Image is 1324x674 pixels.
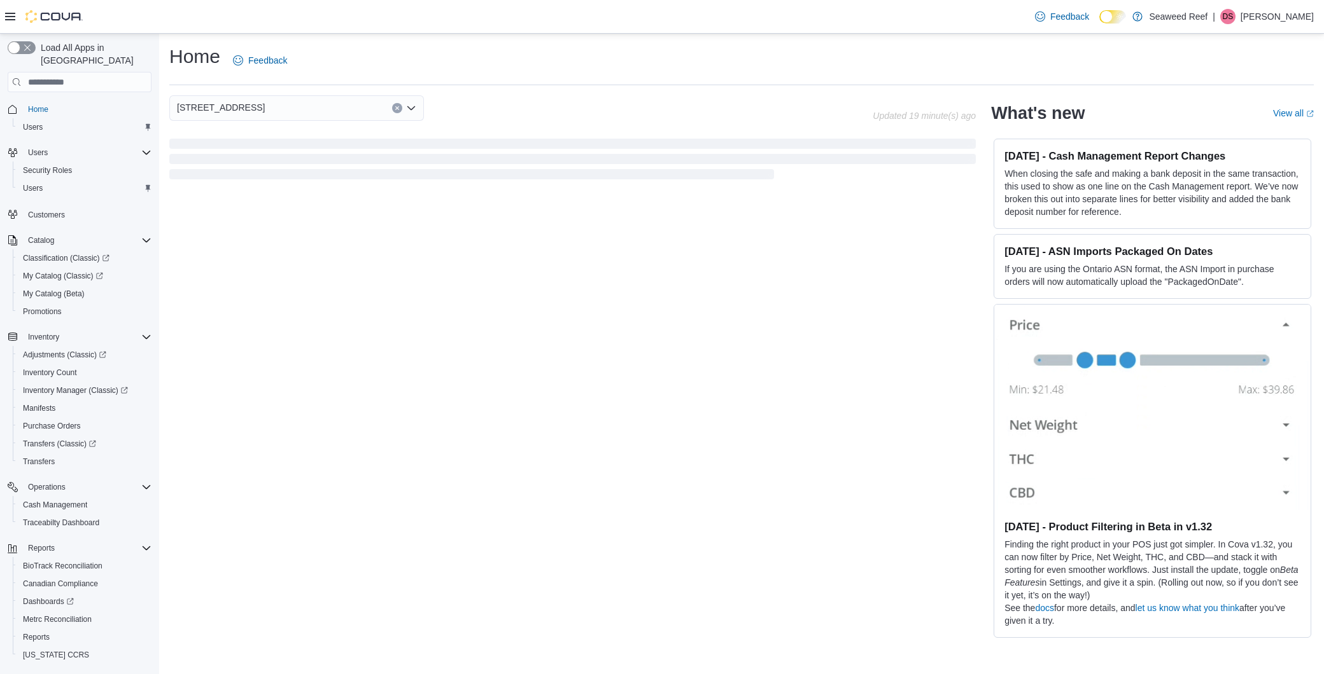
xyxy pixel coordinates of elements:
a: Users [18,181,48,196]
span: Users [23,122,43,132]
button: Reports [3,539,157,557]
a: Dashboards [13,593,157,610]
span: [US_STATE] CCRS [23,650,89,660]
a: Adjustments (Classic) [13,346,157,364]
a: My Catalog (Beta) [18,286,90,301]
span: DS [1223,9,1234,24]
span: Feedback [1050,10,1089,23]
button: BioTrack Reconciliation [13,557,157,575]
a: Canadian Compliance [18,576,103,591]
span: Promotions [23,306,62,317]
span: Traceabilty Dashboard [18,515,151,530]
h3: [DATE] - ASN Imports Packaged On Dates [1004,245,1300,258]
button: Users [13,179,157,197]
button: Customers [3,205,157,223]
span: Reports [28,543,55,553]
a: My Catalog (Classic) [13,267,157,285]
button: Inventory Count [13,364,157,382]
a: Transfers (Classic) [18,436,101,451]
span: Inventory Count [23,368,77,378]
button: Promotions [13,303,157,320]
span: Classification (Classic) [18,251,151,266]
span: Transfers [23,457,55,467]
span: Washington CCRS [18,647,151,663]
h3: [DATE] - Cash Management Report Changes [1004,149,1300,162]
a: docs [1035,603,1054,613]
span: Transfers (Classic) [23,439,96,449]
button: Security Roles [13,162,157,179]
span: Manifests [23,403,55,413]
em: Beta Features [1004,565,1299,588]
span: Inventory Manager (Classic) [18,383,151,398]
span: My Catalog (Classic) [18,268,151,284]
button: Operations [3,478,157,496]
span: Customers [28,210,65,220]
a: Customers [23,207,70,223]
button: Catalog [23,233,59,248]
a: Classification (Classic) [18,251,115,266]
a: Cash Management [18,497,92,512]
span: Promotions [18,304,151,319]
a: My Catalog (Classic) [18,268,108,284]
button: Users [13,118,157,136]
a: Purchase Orders [18,418,86,434]
p: Updated 19 minute(s) ago [873,111,976,121]
a: let us know what you think [1136,603,1239,613]
button: Reports [13,628,157,646]
span: Users [28,148,48,158]
button: Reports [23,540,60,556]
button: Users [23,145,53,160]
span: Loading [169,141,976,182]
p: If you are using the Ontario ASN format, the ASN Import in purchase orders will now automatically... [1004,263,1300,288]
span: My Catalog (Beta) [18,286,151,301]
span: Catalog [28,235,54,245]
img: Cova [25,10,83,23]
span: Inventory [23,329,151,345]
span: Users [18,120,151,135]
span: Metrc Reconciliation [18,612,151,627]
span: Customers [23,206,151,222]
p: When closing the safe and making a bank deposit in the same transaction, this used to show as one... [1004,167,1300,218]
span: Reports [18,629,151,645]
a: Feedback [1030,4,1094,29]
span: Inventory [28,332,59,342]
div: David Schwab [1220,9,1236,24]
a: Metrc Reconciliation [18,612,97,627]
a: Inventory Manager (Classic) [18,383,133,398]
button: Inventory [23,329,64,345]
span: Transfers [18,454,151,469]
button: Inventory [3,328,157,346]
span: Security Roles [23,165,72,175]
button: Cash Management [13,496,157,514]
span: Cash Management [18,497,151,512]
span: Adjustments (Classic) [18,347,151,362]
span: Inventory Count [18,365,151,380]
span: My Catalog (Classic) [23,271,103,281]
span: Users [23,145,151,160]
svg: External link [1306,110,1314,118]
a: Feedback [228,48,292,73]
p: See the for more details, and after you’ve given it a try. [1004,602,1300,627]
span: Cash Management [23,500,87,510]
span: BioTrack Reconciliation [18,558,151,574]
h3: [DATE] - Product Filtering in Beta in v1.32 [1004,520,1300,533]
a: Traceabilty Dashboard [18,515,104,530]
span: Metrc Reconciliation [23,614,92,624]
p: [PERSON_NAME] [1241,9,1314,24]
a: Inventory Count [18,365,82,380]
a: BioTrack Reconciliation [18,558,108,574]
a: Transfers (Classic) [13,435,157,453]
span: Transfers (Classic) [18,436,151,451]
a: Dashboards [18,594,79,609]
a: Transfers [18,454,60,469]
span: Traceabilty Dashboard [23,518,99,528]
a: View allExternal link [1273,108,1314,118]
button: My Catalog (Beta) [13,285,157,303]
button: Traceabilty Dashboard [13,514,157,532]
span: BioTrack Reconciliation [23,561,102,571]
h1: Home [169,44,220,69]
span: Purchase Orders [23,421,81,431]
span: Operations [23,479,151,495]
span: Dashboards [18,594,151,609]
